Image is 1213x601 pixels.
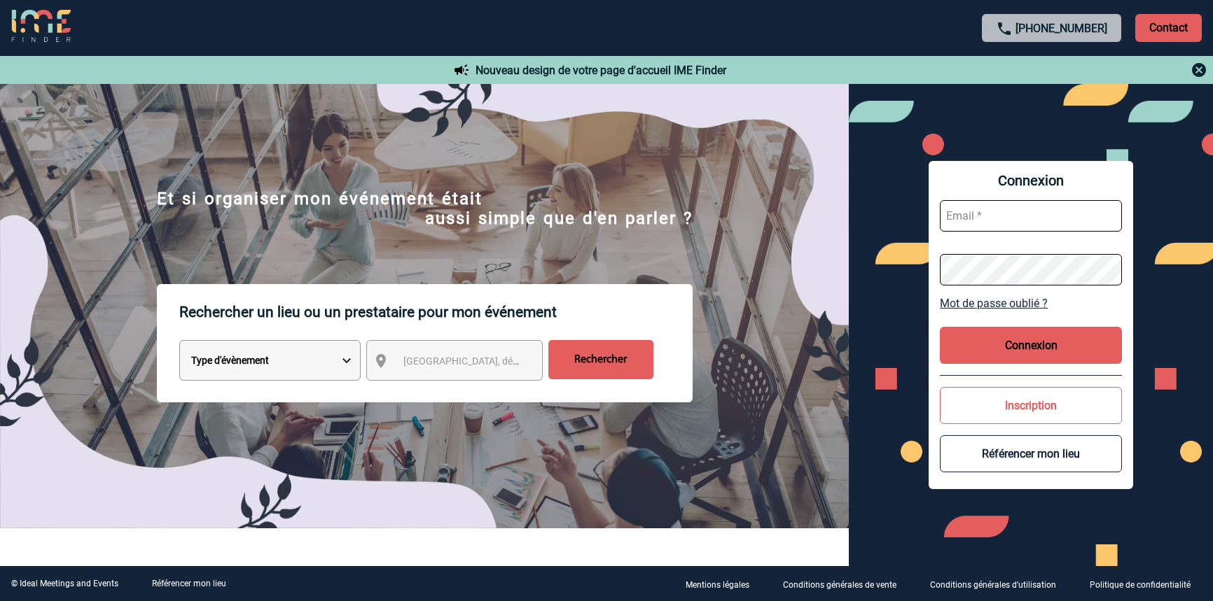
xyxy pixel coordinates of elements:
[783,580,896,590] p: Conditions générales de vente
[1135,14,1202,42] p: Contact
[674,577,772,591] a: Mentions légales
[686,580,749,590] p: Mentions légales
[940,172,1122,189] span: Connexion
[930,580,1056,590] p: Conditions générales d'utilisation
[940,387,1122,424] button: Inscription
[940,297,1122,310] a: Mot de passe oublié ?
[919,577,1079,591] a: Conditions générales d'utilisation
[179,284,693,340] p: Rechercher un lieu ou un prestataire pour mon événement
[1079,577,1213,591] a: Politique de confidentialité
[940,435,1122,472] button: Référencer mon lieu
[940,200,1122,232] input: Email *
[403,355,598,367] span: [GEOGRAPHIC_DATA], département, région...
[772,577,919,591] a: Conditions générales de vente
[940,327,1122,364] button: Connexion
[996,20,1013,37] img: call-24-px.png
[1016,22,1107,35] a: [PHONE_NUMBER]
[152,579,226,588] a: Référencer mon lieu
[1090,580,1191,590] p: Politique de confidentialité
[11,579,118,588] div: © Ideal Meetings and Events
[548,340,653,379] input: Rechercher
